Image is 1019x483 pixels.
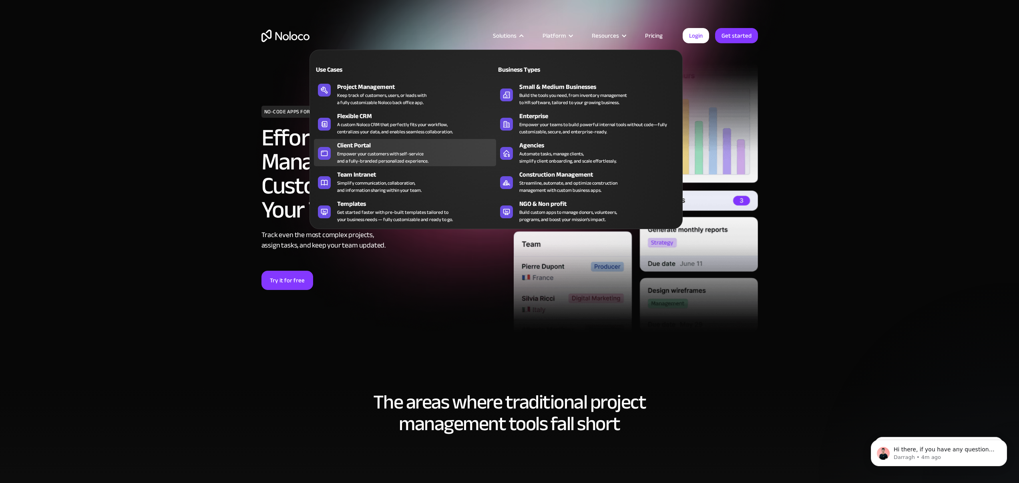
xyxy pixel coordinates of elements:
a: Pricing [635,30,673,41]
div: Flexible CRM [337,111,500,121]
div: Streamline, automate, and optimize construction management with custom business apps. [519,179,617,194]
div: Agencies [519,141,682,150]
div: A custom Noloco CRM that perfectly fits your workflow, centralizes your data, and enables seamles... [337,121,453,135]
a: Construction ManagementStreamline, automate, and optimize constructionmanagement with custom busi... [496,168,678,195]
div: Resources [582,30,635,41]
a: home [261,30,310,42]
div: Automate tasks, manage clients, simplify client onboarding, and scale effortlessly. [519,150,617,165]
iframe: Intercom notifications message [859,423,1019,479]
nav: Solutions [310,38,683,229]
div: Solutions [483,30,533,41]
div: Business Types [496,65,584,74]
div: Track even the most complex projects, assign tasks, and keep your team updated. [261,230,506,251]
div: Solutions [493,30,517,41]
h1: NO-CODE APPS FOR PROJECT MANAGEMENT [261,106,371,118]
div: Simplify communication, collaboration, and information sharing within your team. [337,179,422,194]
a: Login [683,28,709,43]
div: Empower your teams to build powerful internal tools without code—fully customizable, secure, and ... [519,121,674,135]
div: Get started faster with pre-built templates tailored to your business needs — fully customizable ... [337,209,453,223]
a: Client PortalEmpower your customers with self-serviceand a fully-branded personalized experience. [314,139,496,166]
div: Client Portal [337,141,500,150]
div: Project Management [337,82,500,92]
a: Business Types [496,60,678,78]
a: Small & Medium BusinessesBuild the tools you need, from inventory managementto HR software, tailo... [496,80,678,108]
a: AgenciesAutomate tasks, manage clients,simplify client onboarding, and scale effortlessly. [496,139,678,166]
div: Build the tools you need, from inventory management to HR software, tailored to your growing busi... [519,92,627,106]
a: Use Cases [314,60,496,78]
div: Construction Management [519,170,682,179]
div: Team Intranet [337,170,500,179]
a: TemplatesGet started faster with pre-built templates tailored toyour business needs — fully custo... [314,197,496,225]
a: Project ManagementKeep track of customers, users, or leads witha fully customizable Noloco back o... [314,80,496,108]
a: Team IntranetSimplify communication, collaboration,and information sharing within your team. [314,168,496,195]
div: Empower your customers with self-service and a fully-branded personalized experience. [337,150,428,165]
div: Build custom apps to manage donors, volunteers, programs, and boost your mission’s impact. [519,209,617,223]
h2: Effortless Project Management Apps, Custom-Built for Your Team’s Success [261,126,506,222]
a: Flexible CRMA custom Noloco CRM that perfectly fits your workflow,centralizes your data, and enab... [314,110,496,137]
a: NGO & Non profitBuild custom apps to manage donors, volunteers,programs, and boost your mission’s... [496,197,678,225]
a: EnterpriseEmpower your teams to build powerful internal tools without code—fully customizable, se... [496,110,678,137]
h2: The areas where traditional project management tools fall short [261,391,758,435]
div: Use Cases [314,65,402,74]
div: Keep track of customers, users, or leads with a fully customizable Noloco back office app. [337,92,426,106]
div: Enterprise [519,111,682,121]
div: Platform [543,30,566,41]
div: NGO & Non profit [519,199,682,209]
div: Resources [592,30,619,41]
a: Get started [715,28,758,43]
div: Templates [337,199,500,209]
div: Small & Medium Businesses [519,82,682,92]
div: Platform [533,30,582,41]
a: Try it for free [261,271,313,290]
